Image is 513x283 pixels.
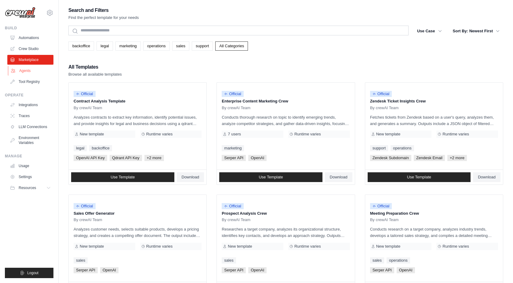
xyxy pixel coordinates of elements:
[5,26,53,30] div: Build
[215,41,248,51] a: All Categories
[447,155,467,161] span: +2 more
[370,210,498,217] p: Meeting Preparation Crew
[68,63,122,71] h2: All Templates
[182,175,199,180] span: Download
[74,155,107,161] span: OpenAI API Key
[143,41,170,51] a: operations
[325,172,352,182] a: Download
[222,91,244,97] span: Official
[89,145,112,151] a: backoffice
[7,55,53,65] a: Marketplace
[80,244,104,249] span: New template
[19,185,36,190] span: Resources
[294,132,321,137] span: Runtime varies
[27,270,38,275] span: Logout
[74,257,88,263] a: sales
[248,155,267,161] span: OpenAI
[115,41,141,51] a: marketing
[222,226,350,239] p: Researches a target company, analyzes its organizational structure, identifies key contacts, and ...
[370,98,498,104] p: Zendesk Ticket Insights Crew
[5,7,35,19] img: Logo
[442,132,469,137] span: Runtime varies
[111,175,135,180] span: Use Template
[370,257,384,263] a: sales
[74,145,87,151] a: legal
[7,122,53,132] a: LLM Connections
[222,106,250,110] span: By crewAI Team
[5,154,53,159] div: Manage
[68,6,139,15] h2: Search and Filters
[413,26,446,37] button: Use Case
[146,132,173,137] span: Runtime varies
[100,267,118,273] span: OpenAI
[68,41,94,51] a: backoffice
[74,91,96,97] span: Official
[7,100,53,110] a: Integrations
[376,132,400,137] span: New template
[222,155,246,161] span: Serper API
[370,114,498,127] p: Fetches tickets from Zendesk based on a user's query, analyzes them, and generates a summary. Out...
[370,217,399,222] span: By crewAI Team
[228,132,241,137] span: 7 users
[144,155,164,161] span: +2 more
[222,203,244,209] span: Official
[370,155,411,161] span: Zendesk Subdomain
[146,244,173,249] span: Runtime varies
[222,267,246,273] span: Serper API
[407,175,431,180] span: Use Template
[7,77,53,87] a: Tool Registry
[7,33,53,43] a: Automations
[177,172,204,182] a: Download
[387,257,410,263] a: operations
[5,93,53,98] div: Operate
[222,210,350,217] p: Prospect Analysis Crew
[370,203,392,209] span: Official
[74,106,102,110] span: By crewAI Team
[222,217,250,222] span: By crewAI Team
[68,15,139,21] p: Find the perfect template for your needs
[110,155,142,161] span: Qdrant API Key
[414,155,445,161] span: Zendesk Email
[222,114,350,127] p: Conducts thorough research on topic to identify emerging trends, analyze competitor strategies, a...
[330,175,347,180] span: Download
[222,257,236,263] a: sales
[68,71,122,77] p: Browse all available templates
[368,172,471,182] a: Use Template
[442,244,469,249] span: Runtime varies
[7,133,53,148] a: Environment Variables
[7,161,53,171] a: Usage
[74,226,202,239] p: Analyzes customer needs, selects suitable products, develops a pricing strategy, and creates a co...
[80,132,104,137] span: New template
[7,183,53,193] button: Resources
[219,172,322,182] a: Use Template
[7,172,53,182] a: Settings
[71,172,174,182] a: Use Template
[222,145,244,151] a: marketing
[172,41,189,51] a: sales
[74,217,102,222] span: By crewAI Team
[370,267,394,273] span: Serper API
[370,226,498,239] p: Conducts research on a target company, analyzes industry trends, develops a tailored sales strate...
[7,44,53,54] a: Crew Studio
[259,175,283,180] span: Use Template
[8,66,54,76] a: Agents
[192,41,213,51] a: support
[74,203,96,209] span: Official
[391,145,414,151] a: operations
[7,111,53,121] a: Traces
[370,145,388,151] a: support
[96,41,113,51] a: legal
[248,267,267,273] span: OpenAI
[478,175,496,180] span: Download
[74,98,202,104] p: Contract Analysis Template
[449,26,503,37] button: Sort By: Newest First
[473,172,500,182] a: Download
[370,106,399,110] span: By crewAI Team
[222,98,350,104] p: Enterprise Content Marketing Crew
[228,244,252,249] span: New template
[376,244,400,249] span: New template
[370,91,392,97] span: Official
[74,114,202,127] p: Analyzes contracts to extract key information, identify potential issues, and provide insights fo...
[74,210,202,217] p: Sales Offer Generator
[5,268,53,278] button: Logout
